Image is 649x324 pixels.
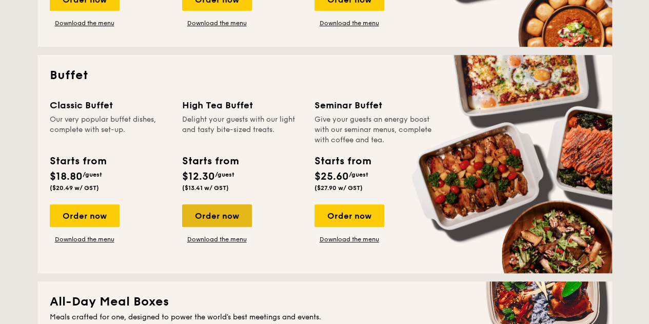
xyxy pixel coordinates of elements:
[182,235,252,243] a: Download the menu
[314,235,384,243] a: Download the menu
[215,171,234,178] span: /guest
[314,170,349,183] span: $25.60
[182,204,252,227] div: Order now
[182,184,229,192] span: ($13.41 w/ GST)
[182,170,215,183] span: $12.30
[50,154,106,169] div: Starts from
[50,204,120,227] div: Order now
[314,19,384,27] a: Download the menu
[182,154,238,169] div: Starts from
[50,170,83,183] span: $18.80
[182,19,252,27] a: Download the menu
[182,115,302,145] div: Delight your guests with our light and tasty bite-sized treats.
[50,312,600,322] div: Meals crafted for one, designed to power the world's best meetings and events.
[314,204,384,227] div: Order now
[314,115,435,145] div: Give your guests an energy boost with our seminar menus, complete with coffee and tea.
[50,184,99,192] span: ($20.49 w/ GST)
[83,171,102,178] span: /guest
[50,98,170,112] div: Classic Buffet
[50,294,600,310] h2: All-Day Meal Boxes
[50,115,170,145] div: Our very popular buffet dishes, complete with set-up.
[314,184,363,192] span: ($27.90 w/ GST)
[50,19,120,27] a: Download the menu
[50,67,600,84] h2: Buffet
[314,154,370,169] div: Starts from
[349,171,368,178] span: /guest
[314,98,435,112] div: Seminar Buffet
[50,235,120,243] a: Download the menu
[182,98,302,112] div: High Tea Buffet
